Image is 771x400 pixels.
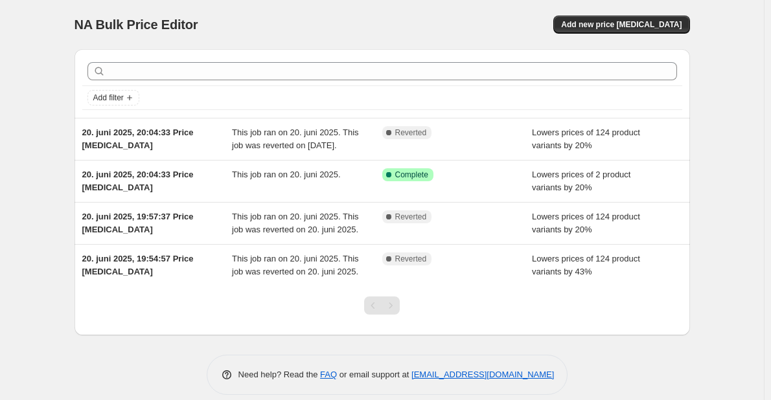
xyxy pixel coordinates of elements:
[395,212,427,222] span: Reverted
[232,170,341,179] span: This job ran on 20. juni 2025.
[561,19,682,30] span: Add new price [MEDICAL_DATA]
[75,17,198,32] span: NA Bulk Price Editor
[364,296,400,315] nav: Pagination
[82,170,194,192] span: 20. juni 2025, 20:04:33 Price [MEDICAL_DATA]
[93,93,124,103] span: Add filter
[232,254,359,276] span: This job ran on 20. juni 2025. This job was reverted on 20. juni 2025.
[411,370,554,379] a: [EMAIL_ADDRESS][DOMAIN_NAME]
[532,170,630,192] span: Lowers prices of 2 product variants by 20%
[87,90,139,106] button: Add filter
[395,254,427,264] span: Reverted
[238,370,321,379] span: Need help? Read the
[553,16,689,34] button: Add new price [MEDICAL_DATA]
[82,254,194,276] span: 20. juni 2025, 19:54:57 Price [MEDICAL_DATA]
[337,370,411,379] span: or email support at
[395,128,427,138] span: Reverted
[232,128,359,150] span: This job ran on 20. juni 2025. This job was reverted on [DATE].
[532,254,640,276] span: Lowers prices of 124 product variants by 43%
[232,212,359,234] span: This job ran on 20. juni 2025. This job was reverted on 20. juni 2025.
[82,212,194,234] span: 20. juni 2025, 19:57:37 Price [MEDICAL_DATA]
[395,170,428,180] span: Complete
[532,212,640,234] span: Lowers prices of 124 product variants by 20%
[82,128,194,150] span: 20. juni 2025, 20:04:33 Price [MEDICAL_DATA]
[320,370,337,379] a: FAQ
[532,128,640,150] span: Lowers prices of 124 product variants by 20%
